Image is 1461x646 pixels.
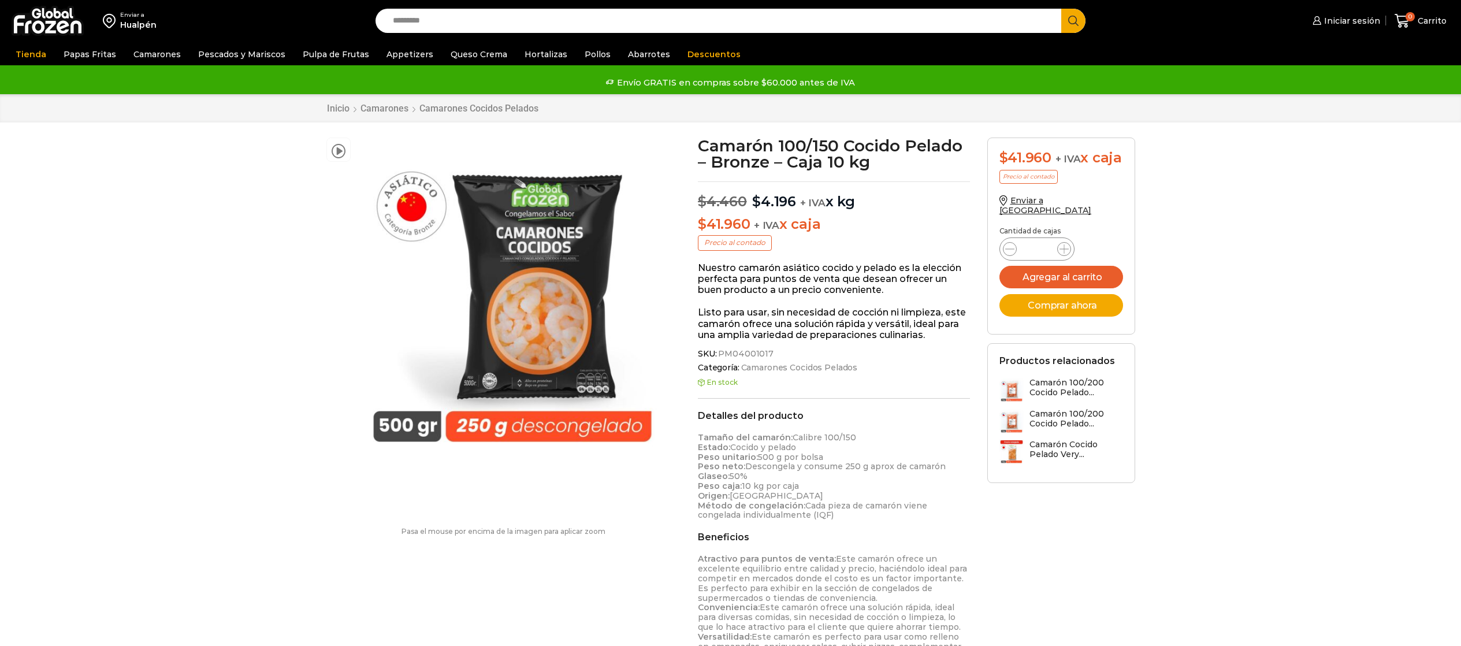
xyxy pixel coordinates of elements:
h3: Camarón 100/200 Cocido Pelado... [1029,409,1123,429]
img: address-field-icon.svg [103,11,120,31]
strong: Versatilidad: [698,632,752,642]
p: Nuestro camarón asiático cocido y pelado es la elección perfecta para puntos de venta que desean ... [698,262,970,296]
span: Categoría: [698,363,970,373]
button: Comprar ahora [999,294,1123,317]
h3: Camarón 100/200 Cocido Pelado... [1029,378,1123,398]
a: 0 Carrito [1392,8,1449,35]
bdi: 4.460 [698,193,747,210]
a: Inicio [326,103,350,114]
a: Camarones Cocidos Pelados [419,103,539,114]
p: x kg [698,181,970,210]
button: Search button [1061,9,1085,33]
a: Camarón 100/200 Cocido Pelado... [999,378,1123,403]
span: Carrito [1415,15,1447,27]
p: Listo para usar, sin necesidad de cocción ni limpieza, este camarón ofrece una solución rápida y ... [698,307,970,340]
p: Pasa el mouse por encima de la imagen para aplicar zoom [326,528,681,536]
a: Abarrotes [622,43,676,65]
a: Pulpa de Frutas [297,43,375,65]
strong: Peso caja: [698,481,742,491]
p: En stock [698,378,970,387]
strong: Tamaño del camarón: [698,432,793,443]
span: + IVA [754,220,779,231]
a: Enviar a [GEOGRAPHIC_DATA] [999,195,1092,216]
span: PM04001017 [716,349,774,359]
span: 0 [1406,12,1415,21]
a: Queso Crema [445,43,513,65]
div: Enviar a [120,11,157,19]
h2: Productos relacionados [999,355,1115,366]
nav: Breadcrumb [326,103,539,114]
button: Agregar al carrito [999,266,1123,288]
strong: Glaseo: [698,471,730,481]
img: Camarón 100/150 Cocido Pelado [356,138,674,455]
strong: Conveniencia: [698,602,760,612]
strong: Peso neto: [698,461,745,471]
a: Appetizers [381,43,439,65]
h2: Beneficios [698,532,970,543]
h1: Camarón 100/150 Cocido Pelado – Bronze – Caja 10 kg [698,138,970,170]
a: Hortalizas [519,43,573,65]
bdi: 41.960 [698,216,750,232]
bdi: 4.196 [752,193,796,210]
bdi: 41.960 [999,149,1051,166]
a: Descuentos [682,43,746,65]
strong: Atractivo para puntos de venta: [698,554,836,564]
span: $ [752,193,761,210]
input: Product quantity [1026,241,1048,257]
a: Papas Fritas [58,43,122,65]
strong: Estado: [698,442,730,452]
strong: Origen: [698,491,730,501]
a: Camarones [360,103,409,114]
div: Hualpén [120,19,157,31]
a: Tienda [10,43,52,65]
a: Camarones [128,43,187,65]
a: Pescados y Mariscos [192,43,291,65]
a: Camarones Cocidos Pelados [739,363,858,373]
p: Precio al contado [698,235,772,250]
p: x caja [698,216,970,233]
span: $ [698,193,707,210]
span: Iniciar sesión [1321,15,1380,27]
h2: Detalles del producto [698,410,970,421]
strong: Método de congelación: [698,500,805,511]
a: Iniciar sesión [1310,9,1380,32]
strong: Peso unitario: [698,452,758,462]
a: Camarón Cocido Pelado Very... [999,440,1123,465]
span: + IVA [1055,153,1081,165]
span: SKU: [698,349,970,359]
a: Camarón 100/200 Cocido Pelado... [999,409,1123,434]
span: $ [999,149,1008,166]
p: Cantidad de cajas [999,227,1123,235]
span: + IVA [800,197,826,209]
a: Pollos [579,43,616,65]
div: x caja [999,150,1123,166]
span: $ [698,216,707,232]
p: Precio al contado [999,170,1058,184]
p: Calibre 100/150 Cocido y pelado 500 g por bolsa Descongela y consume 250 g aprox de camarón 50% 1... [698,433,970,520]
h3: Camarón Cocido Pelado Very... [1029,440,1123,459]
